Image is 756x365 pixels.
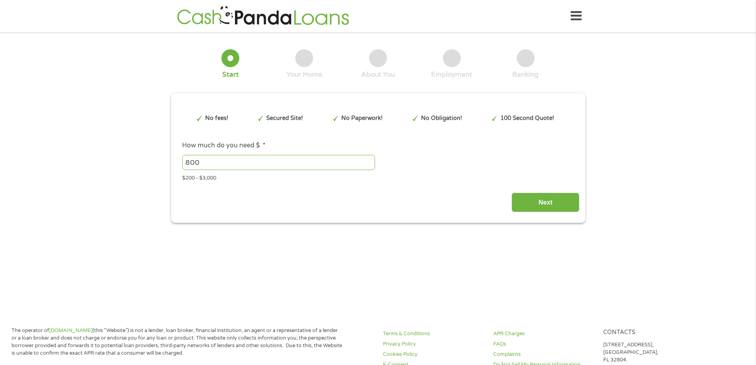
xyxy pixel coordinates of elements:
[341,114,383,123] p: No Paperwork!
[431,70,472,79] div: Employment
[512,193,579,212] input: Next
[603,341,704,364] p: [STREET_ADDRESS], [GEOGRAPHIC_DATA], FL 32804.
[205,114,228,123] p: No fees!
[222,70,239,79] div: Start
[493,351,594,358] a: Complaints
[493,330,594,338] a: APR Charges
[287,70,322,79] div: Your Home
[512,70,539,79] div: Banking
[12,327,342,357] p: The operator of (this “Website”) is not a lender, loan broker, financial institution, an agent or...
[49,327,92,334] a: [DOMAIN_NAME]
[383,330,484,338] a: Terms & Conditions
[421,114,462,123] p: No Obligation!
[182,141,265,150] label: How much do you need $
[182,172,573,182] div: $200 - $3,000
[383,351,484,358] a: Cookies Policy
[361,70,395,79] div: About You
[603,329,704,336] h4: Contacts
[383,340,484,348] a: Privacy Policy
[500,114,554,123] p: 100 Second Quote!
[175,5,352,27] img: GetLoanNow Logo
[266,114,303,123] p: Secured Site!
[493,340,594,348] a: FAQs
